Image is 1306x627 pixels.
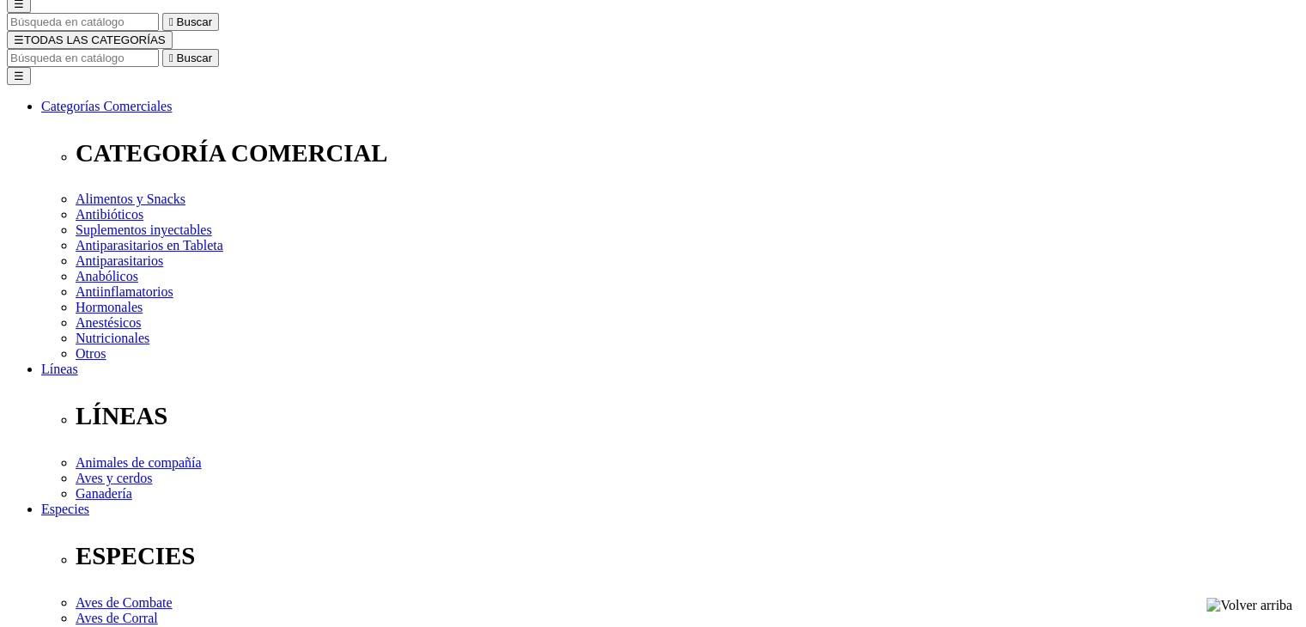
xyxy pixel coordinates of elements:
[162,13,219,31] button:  Buscar
[76,346,106,361] a: Otros
[76,238,223,253] a: Antiparasitarios en Tableta
[76,269,138,283] a: Anabólicos
[76,222,212,237] a: Suplementos inyectables
[76,284,173,299] a: Antiinflamatorios
[76,402,1299,430] p: LÍNEAS
[7,13,159,31] input: Buscar
[76,611,158,625] a: Aves de Corral
[76,315,141,330] a: Anestésicos
[76,192,185,206] a: Alimentos y Snacks
[162,49,219,67] button:  Buscar
[177,52,212,64] span: Buscar
[169,15,173,28] i: 
[177,15,212,28] span: Buscar
[76,300,143,314] a: Hormonales
[41,99,172,113] a: Categorías Comerciales
[169,52,173,64] i: 
[76,253,163,268] a: Antiparasitarios
[41,362,78,376] a: Líneas
[14,33,24,46] span: ☰
[76,331,149,345] a: Nutricionales
[76,207,143,222] a: Antibióticos
[7,67,31,85] button: ☰
[1206,598,1292,613] img: Volver arriba
[7,31,173,49] button: ☰TODAS LAS CATEGORÍAS
[7,49,159,67] input: Buscar
[76,542,1299,570] p: ESPECIES
[76,139,1299,167] p: CATEGORÍA COMERCIAL
[9,441,296,618] iframe: Brevo live chat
